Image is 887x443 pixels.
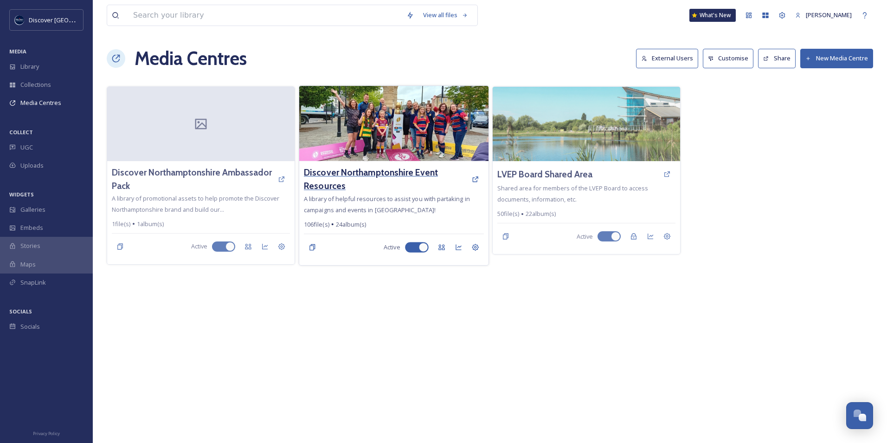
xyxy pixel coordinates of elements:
[418,6,473,24] a: View all files
[112,166,273,193] a: Discover Northamptonshire Ambassador Pack
[758,49,796,68] button: Share
[806,11,852,19] span: [PERSON_NAME]
[129,5,402,26] input: Search your library
[20,205,45,214] span: Galleries
[304,220,329,229] span: 106 file(s)
[384,243,400,252] span: Active
[9,129,33,136] span: COLLECT
[20,62,39,71] span: Library
[9,308,32,315] span: SOCIALS
[33,427,60,438] a: Privacy Policy
[20,161,44,170] span: Uploads
[636,49,703,68] a: External Users
[299,86,488,161] img: shared%20image.jpg
[800,49,873,68] button: New Media Centre
[493,87,680,161] img: Stanwick%20Lakes.jpg
[335,220,366,229] span: 24 album(s)
[20,241,40,250] span: Stories
[526,209,556,218] span: 22 album(s)
[9,48,26,55] span: MEDIA
[703,49,758,68] a: Customise
[497,184,648,203] span: Shared area for members of the LVEP Board to access documents, information, etc.
[20,98,61,107] span: Media Centres
[689,9,736,22] a: What's New
[497,209,519,218] span: 50 file(s)
[846,402,873,429] button: Open Chat
[9,191,34,198] span: WIDGETS
[20,260,36,269] span: Maps
[112,194,279,214] span: A library of promotional assets to help promote the Discover Northamptonshire brand and build our...
[703,49,754,68] button: Customise
[20,322,40,331] span: Socials
[20,278,46,287] span: SnapLink
[304,166,467,193] a: Discover Northamptonshire Event Resources
[20,143,33,152] span: UGC
[29,15,113,24] span: Discover [GEOGRAPHIC_DATA]
[191,242,207,251] span: Active
[636,49,698,68] button: External Users
[112,220,130,228] span: 1 file(s)
[33,430,60,436] span: Privacy Policy
[137,220,164,228] span: 1 album(s)
[791,6,856,24] a: [PERSON_NAME]
[135,45,247,72] h1: Media Centres
[15,15,24,25] img: Untitled%20design%20%282%29.png
[577,232,593,241] span: Active
[304,194,470,214] span: A library of helpful resources to assist you with partaking in campaigns and events in [GEOGRAPHI...
[497,168,592,181] a: LVEP Board Shared Area
[20,80,51,89] span: Collections
[20,223,43,232] span: Embeds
